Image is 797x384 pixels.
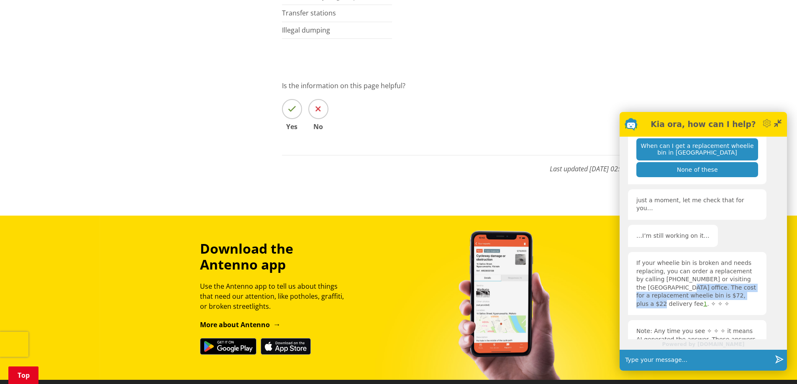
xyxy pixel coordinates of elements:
div: Powered by [620,339,787,350]
p: Last updated [DATE] 02:54 pm [282,155,638,174]
span: Yes [282,123,302,130]
img: Download on the App Store [261,338,311,355]
a: Top [8,366,38,384]
span: No [308,123,328,130]
p: just a moment, let me check that for you… [636,196,758,213]
a: Illegal dumping [282,25,330,35]
h3: Download the Antenno app [200,241,351,273]
p: If your wheelie bin is broken and needs replacing, you can order a replacement by calling [PHONE_... [636,259,758,308]
a: 1 [703,300,707,307]
p: Note: Any time you see ✧ ✧ ✧ it means AI generated the answer. These answers are not human-verifi... [636,327,758,360]
p: Is the information on this page helpful? [282,81,638,91]
a: Transfer stations [282,8,336,18]
p: Use the Antenno app to tell us about things that need our attention, like potholes, graffiti, or ... [200,281,351,311]
a: [DOMAIN_NAME] [697,341,744,349]
button: None of these [636,162,758,177]
p: …I’m still working on it… [636,232,710,240]
button: When can I get a replacement wheelie bin in Tuakau [636,138,758,160]
a: More about Antenno [200,320,281,329]
img: Get it on Google Play [200,338,256,355]
input: Type your message... [622,350,771,371]
div: Kia ora, how can I help? [638,117,769,132]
